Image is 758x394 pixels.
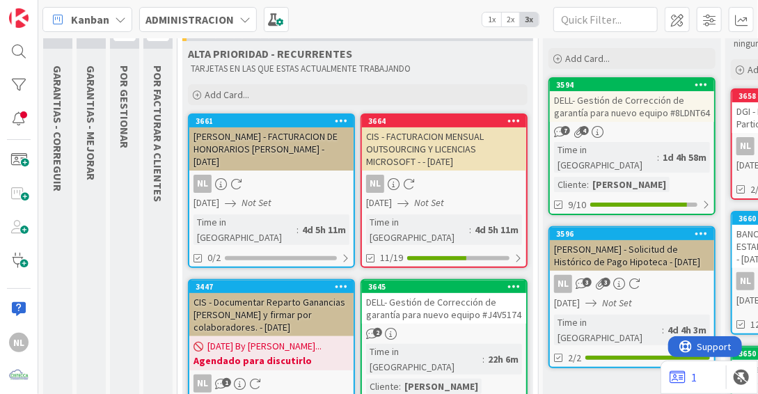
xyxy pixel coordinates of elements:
[589,177,670,192] div: [PERSON_NAME]
[151,65,165,202] span: POR FACTURAR A CLIENTES
[550,228,714,271] div: 3596[PERSON_NAME] - Solicitud de Histórico de Pago Hipoteca - [DATE]
[366,214,469,245] div: Time in [GEOGRAPHIC_DATA]
[554,296,580,310] span: [DATE]
[556,80,714,90] div: 3594
[550,228,714,240] div: 3596
[556,229,714,239] div: 3596
[366,344,482,375] div: Time in [GEOGRAPHIC_DATA]
[501,13,520,26] span: 2x
[568,351,581,365] span: 2/2
[583,278,592,287] span: 3
[118,65,132,148] span: POR GESTIONAR
[188,113,355,268] a: 3661[PERSON_NAME] - FACTURACION DE HONORARIOS [PERSON_NAME] - [DATE]NL[DATE]Not SetTime in [GEOGR...
[362,115,526,171] div: 3664CIS - FACTURACION MENSUAL OUTSOURCING Y LICENCIAS MICROSOFT - - [DATE]
[189,293,354,336] div: CIS - Documentar Reparto Ganancias [PERSON_NAME] y firmar por colaboradores. - [DATE]
[662,322,664,338] span: :
[561,126,570,135] span: 7
[222,378,231,387] span: 1
[482,13,501,26] span: 1x
[368,116,526,126] div: 3664
[401,379,482,394] div: [PERSON_NAME]
[361,113,528,268] a: 3664CIS - FACTURACION MENSUAL OUTSOURCING Y LICENCIAS MICROSOFT - - [DATE]NL[DATE]Not SetTime in ...
[554,142,657,173] div: Time in [GEOGRAPHIC_DATA]
[399,379,401,394] span: :
[554,177,587,192] div: Cliente
[659,150,710,165] div: 1d 4h 58m
[194,196,219,210] span: [DATE]
[71,11,109,28] span: Kanban
[601,278,610,287] span: 3
[550,275,714,293] div: NL
[29,2,63,19] span: Support
[664,322,710,338] div: 4d 4h 3m
[471,222,522,237] div: 4d 5h 11m
[9,333,29,352] div: NL
[368,282,526,292] div: 3645
[362,281,526,293] div: 3645
[205,88,249,101] span: Add Card...
[189,281,354,293] div: 3447
[366,175,384,193] div: NL
[189,127,354,171] div: [PERSON_NAME] - FACTURACION DE HONORARIOS [PERSON_NAME] - [DATE]
[194,354,349,368] b: Agendado para discutirlo
[194,214,297,245] div: Time in [GEOGRAPHIC_DATA]
[736,137,755,155] div: NL
[189,115,354,127] div: 3661
[9,8,29,28] img: Visit kanbanzone.com
[554,275,572,293] div: NL
[362,293,526,324] div: DELL- Gestión de Corrección de garantía para nuevo equipo #J4V5174
[145,13,234,26] b: ADMINISTRACION
[548,226,716,368] a: 3596[PERSON_NAME] - Solicitud de Histórico de Pago Hipoteca - [DATE]NL[DATE]Not SetTime in [GEOGR...
[189,175,354,193] div: NL
[550,240,714,271] div: [PERSON_NAME] - Solicitud de Histórico de Pago Hipoteca - [DATE]
[191,63,525,74] p: TARJETAS EN LAS QUE ESTAS ACTUALMENTE TRABAJANDO
[362,175,526,193] div: NL
[207,251,221,265] span: 0/2
[84,65,98,180] span: GARANTIAS - MEJORAR
[657,150,659,165] span: :
[602,297,632,309] i: Not Set
[380,251,403,265] span: 11/19
[362,281,526,324] div: 3645DELL- Gestión de Corrección de garantía para nuevo equipo #J4V5174
[548,77,716,215] a: 3594DELL- Gestión de Corrección de garantía para nuevo equipo #8LDNT64Time in [GEOGRAPHIC_DATA]:1...
[550,79,714,122] div: 3594DELL- Gestión de Corrección de garantía para nuevo equipo #8LDNT64
[554,315,662,345] div: Time in [GEOGRAPHIC_DATA]
[550,79,714,91] div: 3594
[520,13,539,26] span: 3x
[189,375,354,393] div: NL
[587,177,589,192] span: :
[736,272,755,290] div: NL
[297,222,299,237] span: :
[188,47,352,61] span: ALTA PRIORIDAD - RECURRENTES
[373,328,382,337] span: 2
[242,196,271,209] i: Not Set
[51,65,65,191] span: GARANTIAS - CORREGUIR
[194,375,212,393] div: NL
[580,126,589,135] span: 4
[189,115,354,171] div: 3661[PERSON_NAME] - FACTURACION DE HONORARIOS [PERSON_NAME] - [DATE]
[482,352,484,367] span: :
[194,175,212,193] div: NL
[550,91,714,122] div: DELL- Gestión de Corrección de garantía para nuevo equipo #8LDNT64
[9,366,29,386] img: avatar
[568,198,586,212] span: 9/10
[366,379,399,394] div: Cliente
[196,282,354,292] div: 3447
[469,222,471,237] span: :
[362,127,526,171] div: CIS - FACTURACION MENSUAL OUTSOURCING Y LICENCIAS MICROSOFT - - [DATE]
[553,7,658,32] input: Quick Filter...
[366,196,392,210] span: [DATE]
[414,196,444,209] i: Not Set
[670,369,697,386] a: 1
[196,116,354,126] div: 3661
[189,281,354,336] div: 3447CIS - Documentar Reparto Ganancias [PERSON_NAME] y firmar por colaboradores. - [DATE]
[299,222,349,237] div: 4d 5h 11m
[362,115,526,127] div: 3664
[565,52,610,65] span: Add Card...
[484,352,522,367] div: 22h 6m
[207,339,322,354] span: [DATE] By [PERSON_NAME]...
